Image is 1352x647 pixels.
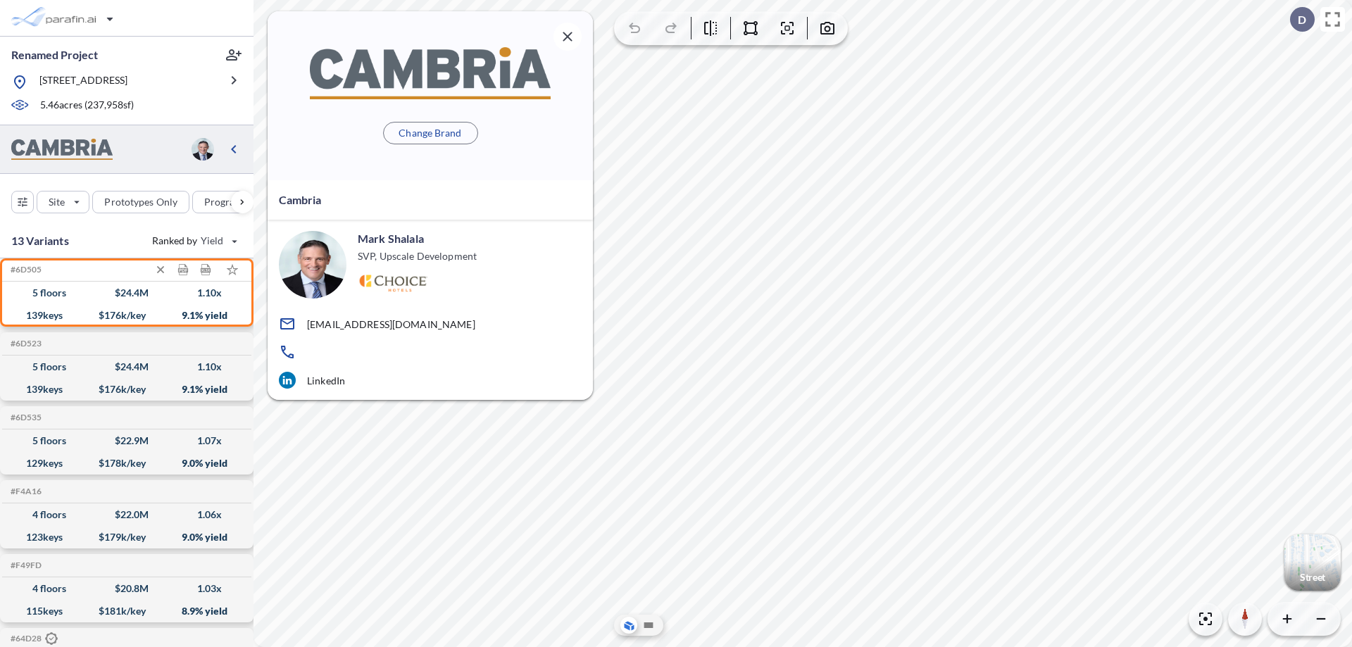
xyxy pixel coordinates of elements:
[204,195,244,209] p: Program
[310,47,551,99] img: BrandImage
[39,73,127,91] p: [STREET_ADDRESS]
[201,234,224,248] span: Yield
[49,195,65,209] p: Site
[8,265,42,275] h5: Click to copy the code
[1284,534,1341,591] img: Switcher Image
[279,372,582,389] a: LinkedIn
[11,47,98,63] p: Renamed Project
[307,375,345,387] p: LinkedIn
[279,231,346,299] img: user logo
[192,138,214,161] img: user logo
[307,318,475,330] p: [EMAIL_ADDRESS][DOMAIN_NAME]
[192,191,268,213] button: Program
[8,413,42,422] h5: Click to copy the code
[11,232,69,249] p: 13 Variants
[279,191,321,208] p: Cambria
[383,122,478,144] button: Change Brand
[640,617,657,634] button: Site Plan
[8,486,42,496] h5: Click to copy the code
[8,339,42,348] h5: Click to copy the code
[620,617,637,634] button: Aerial View
[399,126,461,140] p: Change Brand
[104,195,177,209] p: Prototypes Only
[141,230,246,252] button: Ranked by Yield
[358,249,477,263] p: SVP, Upscale Development
[11,139,113,161] img: BrandImage
[358,231,424,246] p: Mark Shalala
[279,315,582,332] a: [EMAIL_ADDRESS][DOMAIN_NAME]
[92,191,189,213] button: Prototypes Only
[1298,13,1306,26] p: D
[37,191,89,213] button: Site
[8,560,42,570] h5: Click to copy the code
[40,98,134,113] p: 5.46 acres ( 237,958 sf)
[358,275,427,292] img: Logo
[8,633,58,646] h5: Click to copy the code
[1284,534,1341,591] button: Switcher ImageStreet
[1300,572,1325,583] p: Street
